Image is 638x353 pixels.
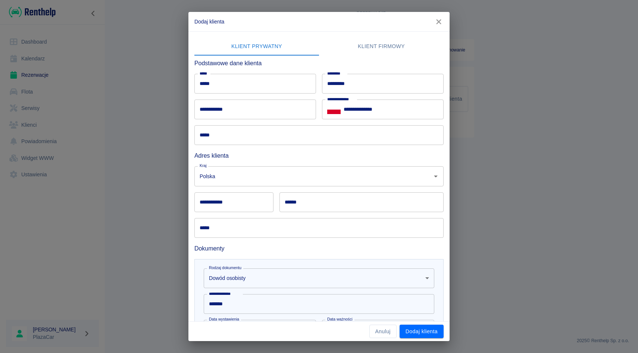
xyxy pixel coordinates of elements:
[327,316,353,322] label: Data ważności
[327,104,341,115] button: Select country
[194,244,444,253] h6: Dokumenty
[319,38,444,56] button: Klient firmowy
[209,265,241,271] label: Rodzaj dokumentu
[200,163,207,168] label: Kraj
[322,320,416,340] input: DD-MM-YYYY
[431,171,441,182] button: Otwórz
[204,320,297,340] input: DD-MM-YYYY
[400,325,444,338] button: Dodaj klienta
[194,38,444,56] div: lab API tabs example
[194,151,444,160] h6: Adres klienta
[188,12,450,31] h2: Dodaj klienta
[369,325,397,338] button: Anuluj
[194,59,444,68] h6: Podstawowe dane klienta
[209,316,239,322] label: Data wystawienia
[204,268,434,288] div: Dowód osobisty
[194,38,319,56] button: Klient prywatny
